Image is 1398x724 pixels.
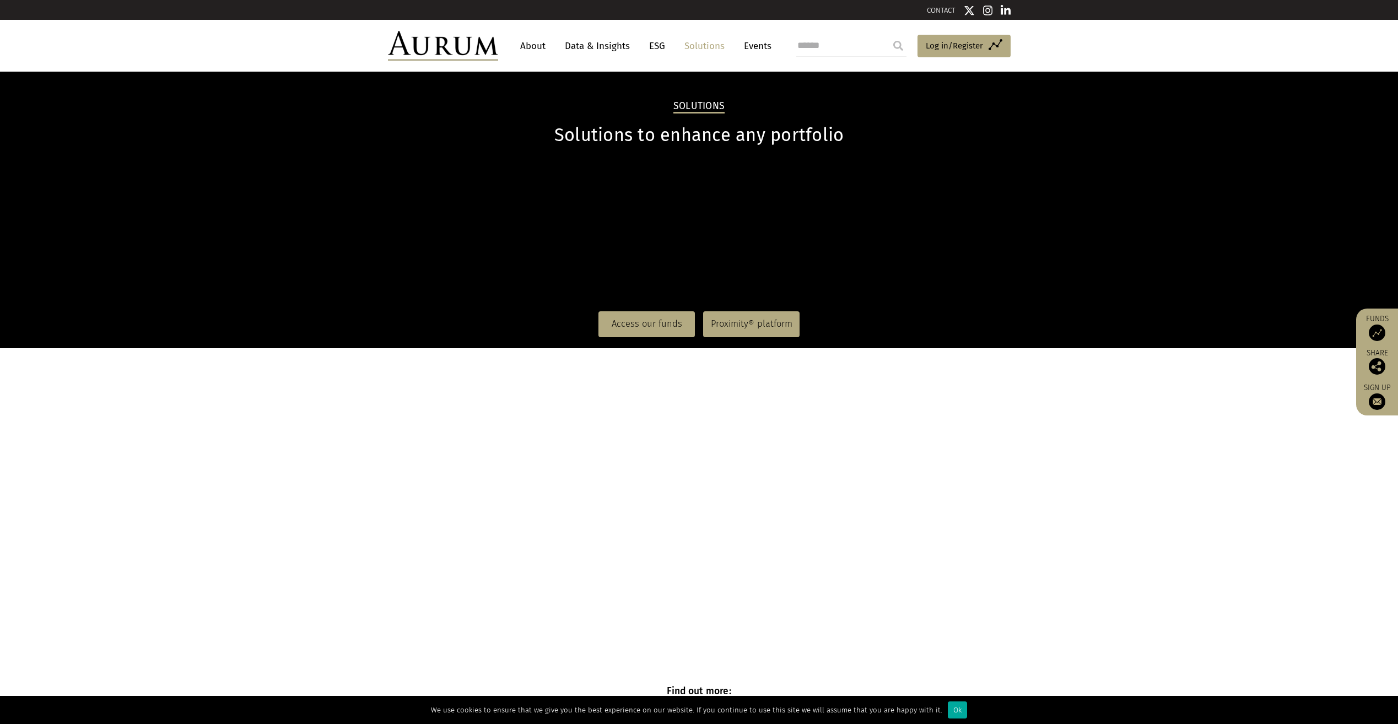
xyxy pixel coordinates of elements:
[1362,349,1392,375] div: Share
[644,36,671,56] a: ESG
[1369,358,1385,375] img: Share this post
[515,36,551,56] a: About
[388,31,498,61] img: Aurum
[948,701,967,718] div: Ok
[927,6,956,14] a: CONTACT
[1369,325,1385,341] img: Access Funds
[964,5,975,16] img: Twitter icon
[917,35,1011,58] a: Log in/Register
[1369,393,1385,410] img: Sign up to our newsletter
[738,36,771,56] a: Events
[887,35,909,57] input: Submit
[703,311,800,337] a: Proximity® platform
[598,311,695,337] a: Access our funds
[388,685,1011,697] h6: Find out more:
[679,36,730,56] a: Solutions
[388,125,1011,146] h1: Solutions to enhance any portfolio
[1362,383,1392,410] a: Sign up
[559,36,635,56] a: Data & Insights
[1362,314,1392,341] a: Funds
[673,100,725,114] h2: Solutions
[1001,5,1011,16] img: Linkedin icon
[926,39,983,52] span: Log in/Register
[983,5,993,16] img: Instagram icon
